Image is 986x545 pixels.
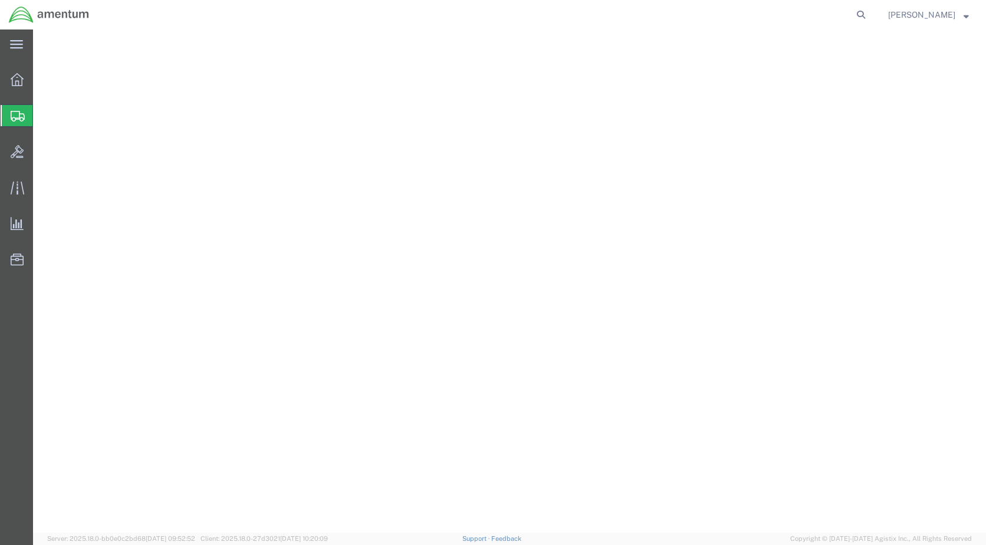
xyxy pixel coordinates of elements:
[280,535,328,542] span: [DATE] 10:20:09
[33,29,986,533] iframe: FS Legacy Container
[8,6,90,24] img: logo
[888,8,969,22] button: [PERSON_NAME]
[47,535,195,542] span: Server: 2025.18.0-bb0e0c2bd68
[201,535,328,542] span: Client: 2025.18.0-27d3021
[462,535,492,542] a: Support
[888,8,955,21] span: Eric Aanesatd
[491,535,521,542] a: Feedback
[146,535,195,542] span: [DATE] 09:52:52
[790,534,972,544] span: Copyright © [DATE]-[DATE] Agistix Inc., All Rights Reserved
